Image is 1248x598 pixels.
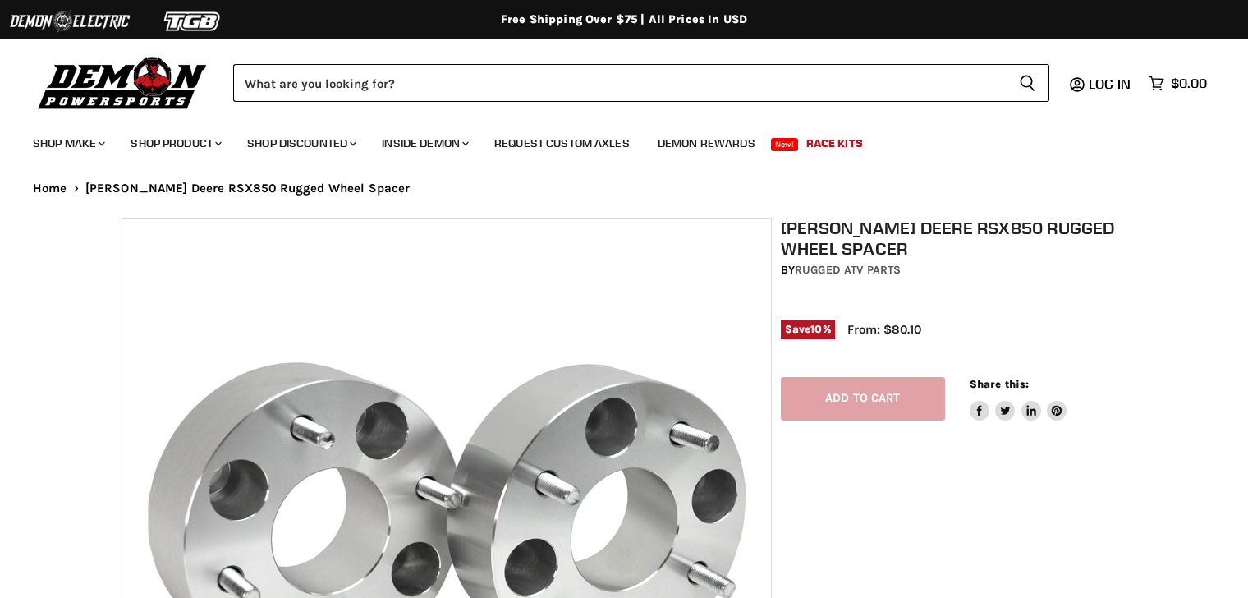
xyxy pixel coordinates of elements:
a: Request Custom Axles [482,126,642,160]
span: 10 [810,323,822,335]
a: Shop Make [21,126,115,160]
a: Home [33,182,67,195]
span: From: $80.10 [847,322,921,337]
h1: [PERSON_NAME] Deere RSX850 Rugged Wheel Spacer [781,218,1136,259]
a: Shop Product [118,126,232,160]
a: Rugged ATV Parts [795,263,901,277]
span: Log in [1089,76,1131,92]
a: $0.00 [1140,71,1215,95]
span: Share this: [970,378,1029,390]
img: Demon Electric Logo 2 [8,6,131,37]
button: Search [1006,64,1049,102]
a: Log in [1081,76,1140,91]
ul: Main menu [21,120,1203,160]
span: [PERSON_NAME] Deere RSX850 Rugged Wheel Spacer [85,182,411,195]
a: Demon Rewards [645,126,768,160]
input: Search [233,64,1006,102]
span: $0.00 [1171,76,1207,91]
div: by [781,261,1136,279]
img: Demon Powersports [33,53,213,112]
span: New! [771,138,799,151]
a: Race Kits [794,126,875,160]
img: TGB Logo 2 [131,6,255,37]
a: Shop Discounted [235,126,366,160]
a: Inside Demon [369,126,479,160]
form: Product [233,64,1049,102]
span: Save % [781,320,835,338]
aside: Share this: [970,377,1067,421]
